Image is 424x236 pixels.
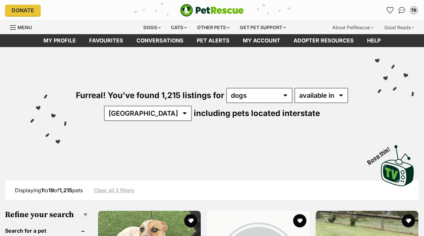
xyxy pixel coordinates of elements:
a: My account [236,34,287,47]
a: Clear all 3 filters [94,187,134,193]
div: Get pet support [235,21,291,34]
a: Pet alerts [190,34,236,47]
div: Dogs [139,21,165,34]
button: favourite [184,214,197,227]
a: Menu [10,21,36,33]
img: PetRescue TV logo [381,145,414,186]
button: My account [408,5,419,16]
a: Donate [5,5,41,16]
span: Boop this! [366,142,397,165]
img: logo-e224e6f780fb5917bec1dbf3a21bbac754714ae5b6737aabdf751b685950b380.svg [180,4,244,17]
div: Cats [166,21,191,34]
a: Favourites [385,5,395,16]
img: chat-41dd97257d64d25036548639549fe6c8038ab92f7586957e7f3b1b290dea8141.svg [398,7,405,14]
button: favourite [402,214,415,227]
a: My profile [37,34,82,47]
div: Good Reads [380,21,419,34]
strong: 1 [41,187,43,194]
div: About PetRescue [328,21,378,34]
ul: Account quick links [385,5,419,16]
div: Other pets [192,21,234,34]
strong: 1,215 [59,187,72,194]
strong: 19 [48,187,54,194]
span: Displaying to of pets [15,187,83,194]
span: Furreal! You've found 1,215 listings for [76,90,224,100]
span: Menu [18,25,32,30]
a: Adopter resources [287,34,360,47]
header: Search for a pet [5,228,87,234]
a: PetRescue [180,4,244,17]
div: TB [410,7,417,14]
span: including pets located interstate [194,108,320,118]
a: Help [360,34,387,47]
a: conversations [130,34,190,47]
button: favourite [293,214,306,227]
a: Conversations [397,5,407,16]
a: Favourites [82,34,130,47]
h3: Refine your search [5,210,87,219]
a: Boop this! [381,139,414,188]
